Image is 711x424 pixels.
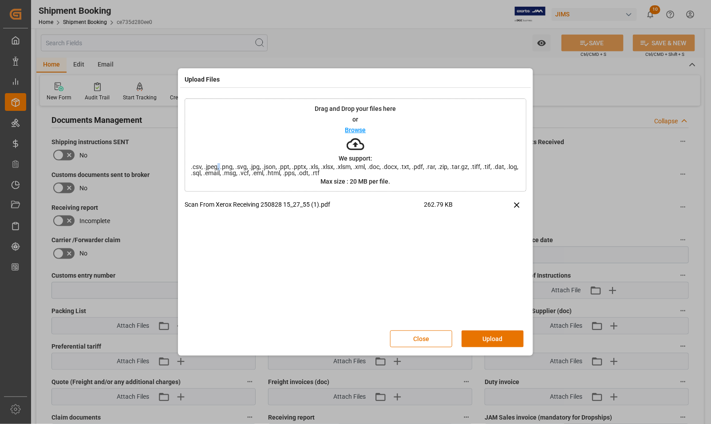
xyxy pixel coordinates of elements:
button: Upload [462,330,524,347]
p: We support: [339,155,372,161]
button: Close [390,330,452,347]
p: Drag and Drop your files here [315,106,396,112]
p: Browse [345,127,366,133]
p: or [353,116,359,122]
span: .csv, .jpeg, .png, .svg, .jpg, .json, .ppt, .pptx, .xls, .xlsx, .xlsm, .xml, .doc, .docx, .txt, .... [185,164,526,176]
h4: Upload Files [185,75,220,84]
p: Max size : 20 MB per file. [321,178,391,185]
span: 262.79 KB [424,200,484,216]
p: Scan From Xerox Receiving 250828 15_27_55 (1).pdf [185,200,424,209]
div: Drag and Drop your files hereorBrowseWe support:.csv, .jpeg, .png, .svg, .jpg, .json, .ppt, .pptx... [185,98,526,192]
